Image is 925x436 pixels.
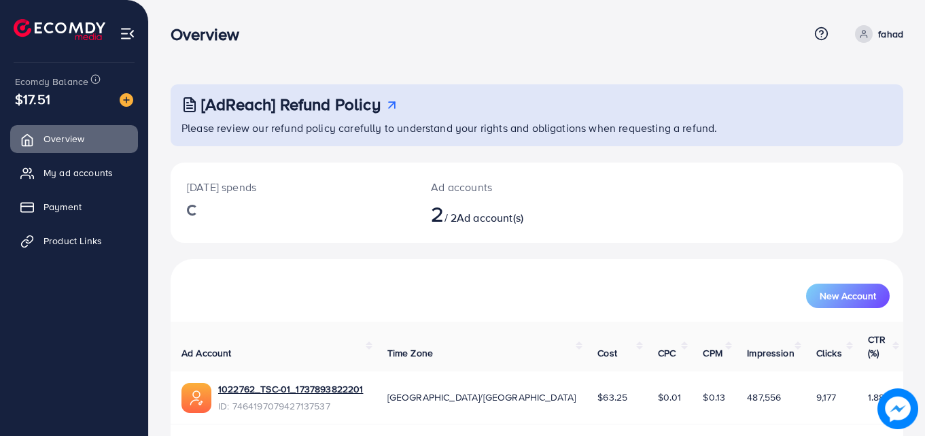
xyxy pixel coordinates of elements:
span: [GEOGRAPHIC_DATA]/[GEOGRAPHIC_DATA] [387,390,576,404]
span: ID: 7464197079427137537 [218,399,363,413]
h3: Overview [171,24,250,44]
p: [DATE] spends [187,179,398,195]
img: ic-ads-acc.e4c84228.svg [181,383,211,413]
a: Overview [10,125,138,152]
span: $17.51 [15,89,50,109]
img: image [877,388,918,429]
a: Product Links [10,227,138,254]
span: Ad account(s) [457,210,523,225]
a: fahad [850,25,903,43]
a: 1022762_TSC-01_1737893822201 [218,382,363,396]
span: Ad Account [181,346,232,360]
span: Impression [747,346,795,360]
img: image [120,93,133,107]
span: CPC [658,346,676,360]
img: logo [14,19,105,40]
span: 2 [431,198,444,229]
span: Cost [597,346,617,360]
button: New Account [806,284,890,308]
a: My ad accounts [10,159,138,186]
span: Product Links [43,234,102,248]
span: Time Zone [387,346,433,360]
span: Clicks [816,346,842,360]
p: Please review our refund policy carefully to understand your rights and obligations when requesti... [181,120,895,136]
p: fahad [878,26,903,42]
span: CPM [703,346,722,360]
span: 9,177 [816,390,837,404]
span: Overview [43,132,84,146]
span: My ad accounts [43,166,113,180]
span: Ecomdy Balance [15,75,88,88]
span: $63.25 [597,390,627,404]
span: $0.13 [703,390,725,404]
span: $0.01 [658,390,682,404]
span: CTR (%) [868,333,886,360]
span: 1.88 [868,390,885,404]
span: Payment [43,200,82,214]
span: 487,556 [747,390,781,404]
img: menu [120,26,135,41]
a: Payment [10,193,138,220]
h3: [AdReach] Refund Policy [201,95,381,114]
span: New Account [820,291,876,301]
h2: / 2 [431,201,582,227]
p: Ad accounts [431,179,582,195]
